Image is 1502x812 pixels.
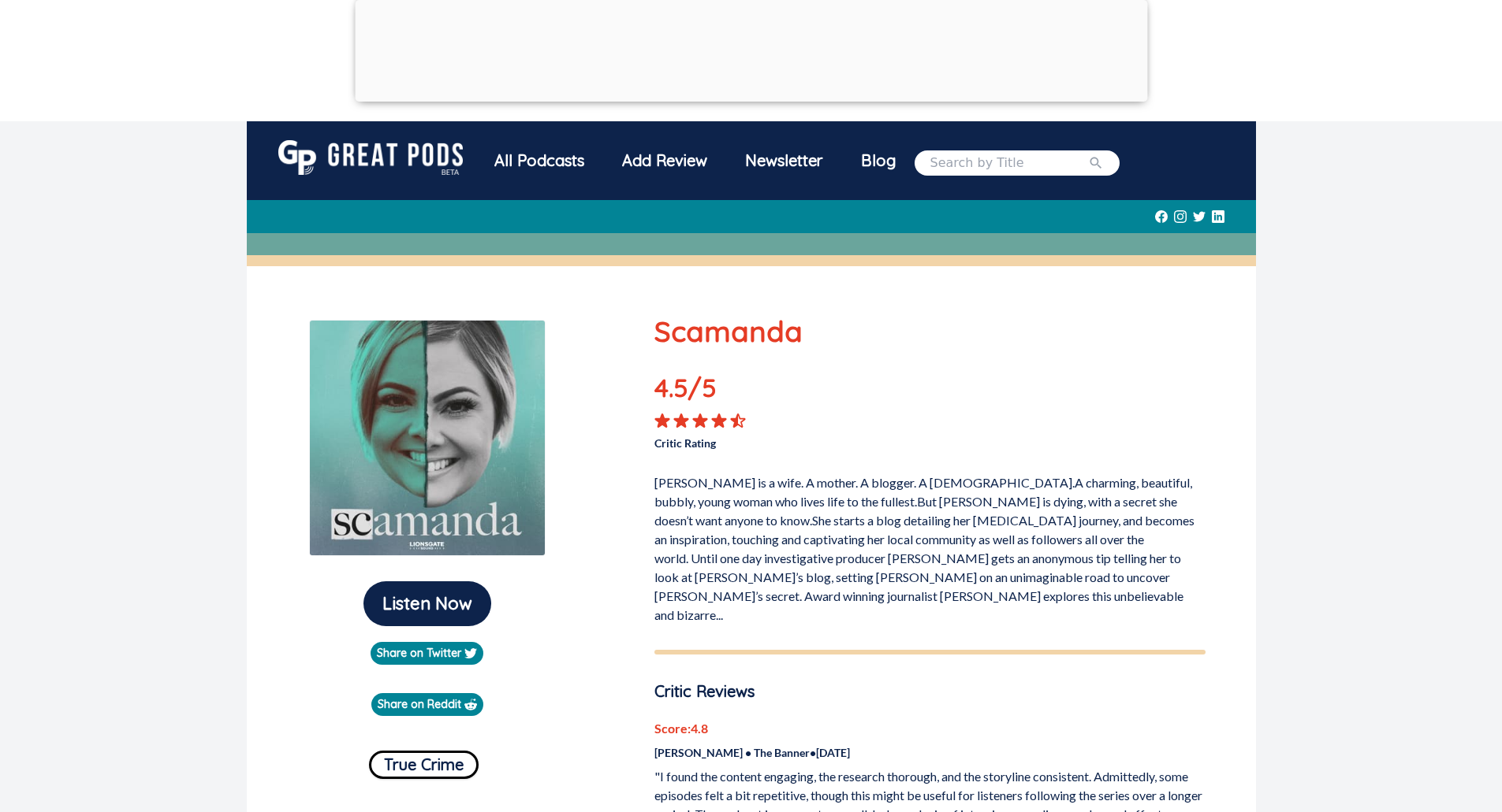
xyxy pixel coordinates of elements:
p: Critic Reviews [654,680,1206,703]
a: Share on Reddit [371,693,483,716]
img: GreatPods [278,140,463,175]
input: Search by Title [930,154,1088,172]
p: Score: 4.8 [654,719,1206,738]
p: Critic Rating [654,428,930,451]
div: Newsletter [726,140,842,181]
p: 4.5 /5 [654,369,765,413]
a: Newsletter [726,140,842,185]
div: All Podcasts [475,140,603,181]
a: Add Review [603,140,726,181]
img: Scamanda [309,320,546,556]
a: Share on Twitter [371,642,483,665]
a: All Podcasts [475,140,603,185]
a: True Crime [369,744,479,779]
p: Scamanda [654,310,1206,353]
button: Listen Now [363,581,491,626]
p: [PERSON_NAME] • The Banner • [DATE] [654,744,1206,761]
p: [PERSON_NAME] is a wife. A mother. A blogger. A [DEMOGRAPHIC_DATA].A charming, beautiful, bubbly,... [654,467,1206,625]
a: Blog [842,140,915,181]
button: True Crime [369,751,479,779]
